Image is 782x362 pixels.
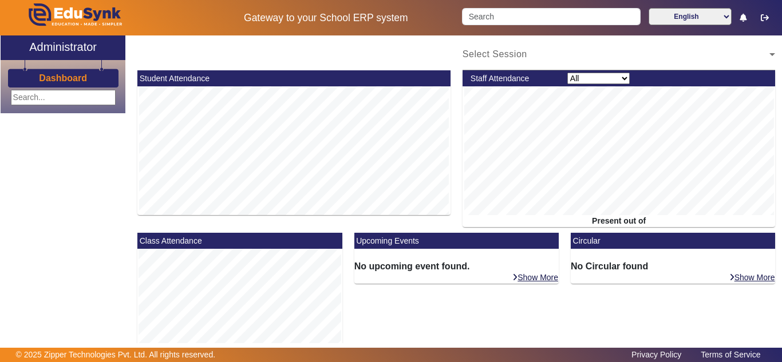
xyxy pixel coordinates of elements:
[462,8,640,25] input: Search
[571,261,775,272] h6: No Circular found
[39,73,87,83] h3: Dashboard
[512,272,559,283] a: Show More
[38,72,88,84] a: Dashboard
[16,349,216,361] p: © 2025 Zipper Technologies Pvt. Ltd. All rights reserved.
[463,215,776,227] div: Present out of
[626,347,687,362] a: Privacy Policy
[202,12,451,24] h5: Gateway to your School ERP system
[695,347,766,362] a: Terms of Service
[463,49,527,59] span: Select Session
[11,90,116,105] input: Search...
[571,233,775,249] mat-card-header: Circular
[137,70,451,86] mat-card-header: Student Attendance
[464,73,561,85] div: Staff Attendance
[354,233,559,249] mat-card-header: Upcoming Events
[1,35,125,60] a: Administrator
[729,272,776,283] a: Show More
[354,261,559,272] h6: No upcoming event found.
[137,233,342,249] mat-card-header: Class Attendance
[29,40,97,54] h2: Administrator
